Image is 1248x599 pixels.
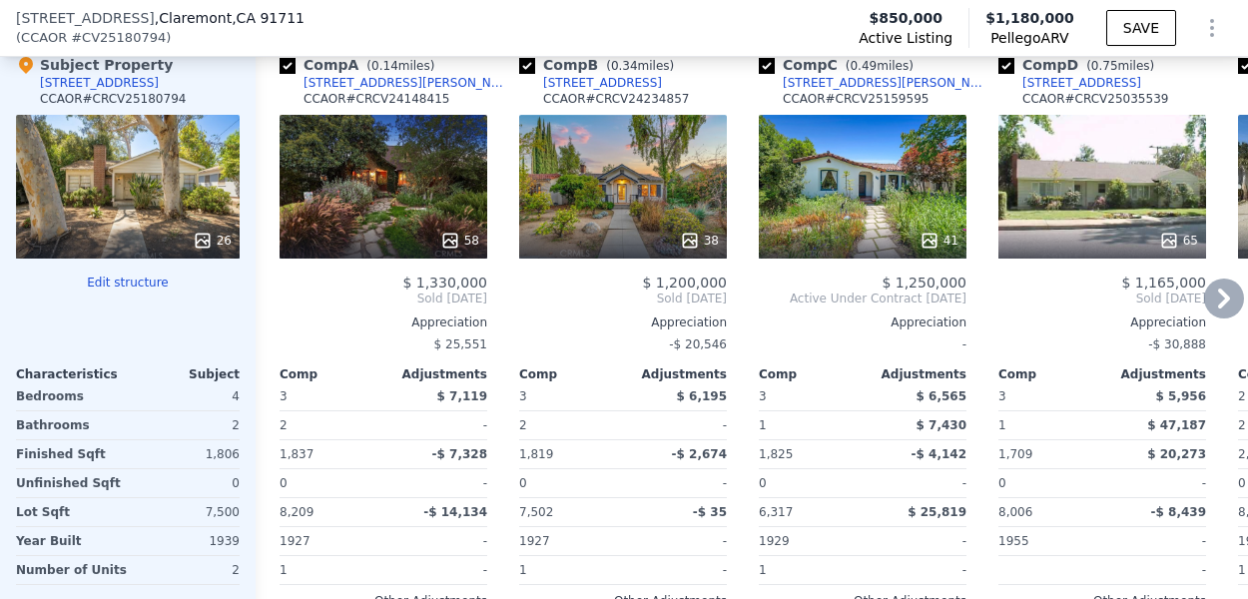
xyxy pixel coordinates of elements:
span: # CV25180794 [71,28,166,48]
div: Comp [280,366,383,382]
div: 0 [132,469,240,497]
div: 1 [759,411,859,439]
div: 2 [280,411,379,439]
div: 1,806 [132,440,240,468]
span: 0 [998,476,1006,490]
span: 7,502 [519,505,553,519]
button: Edit structure [16,275,240,291]
span: Active Under Contract [DATE] [759,291,966,306]
span: 0 [759,476,767,490]
div: Year Built [16,527,124,555]
a: [STREET_ADDRESS][PERSON_NAME] [759,75,990,91]
div: 65 [1159,231,1198,251]
div: Adjustments [863,366,966,382]
span: $850,000 [869,8,942,28]
span: -$ 8,439 [1151,505,1206,519]
div: 1 [519,556,619,584]
div: Appreciation [280,314,487,330]
span: -$ 4,142 [912,447,966,461]
span: 1,709 [998,447,1032,461]
div: - [627,556,727,584]
span: $ 47,187 [1147,418,1206,432]
span: -$ 35 [693,505,727,519]
span: $ 6,195 [677,389,727,403]
div: Subject Property [16,55,173,75]
div: Comp C [759,55,922,75]
span: $ 1,165,000 [1121,275,1206,291]
div: Bathrooms [16,411,124,439]
div: Adjustments [1102,366,1206,382]
div: - [387,469,487,497]
span: 3 [280,389,288,403]
span: ( miles) [1078,59,1162,73]
span: Pellego ARV [985,28,1074,48]
span: Active Listing [859,28,952,48]
span: 6,317 [759,505,793,519]
div: 41 [920,231,958,251]
div: Bedrooms [16,382,124,410]
div: ( ) [16,28,171,48]
span: -$ 7,328 [432,447,487,461]
span: -$ 20,546 [669,337,727,351]
div: Comp [998,366,1102,382]
span: Sold [DATE] [519,291,727,306]
div: Comp A [280,55,442,75]
span: ( miles) [358,59,442,73]
div: Adjustments [623,366,727,382]
span: 3 [759,389,767,403]
div: Comp [759,366,863,382]
div: [STREET_ADDRESS] [40,75,159,91]
span: CCAOR [21,28,67,48]
div: Unfinished Sqft [16,469,124,497]
div: CCAOR # CRCV24148415 [304,91,449,107]
div: Characteristics [16,366,128,382]
div: Number of Units [16,556,127,584]
span: $1,180,000 [985,10,1074,26]
span: $ 7,430 [917,418,966,432]
button: Show Options [1192,8,1232,48]
div: CCAOR # CRCV25035539 [1022,91,1168,107]
span: $ 1,200,000 [642,275,727,291]
span: $ 5,956 [1156,389,1206,403]
div: 2 [132,411,240,439]
span: $ 7,119 [437,389,487,403]
span: $ 20,273 [1147,447,1206,461]
div: 1 [280,556,379,584]
a: [STREET_ADDRESS][PERSON_NAME] [280,75,511,91]
span: , Claremont [155,8,305,28]
div: 7,500 [132,498,240,526]
div: [STREET_ADDRESS][PERSON_NAME] [304,75,511,91]
span: 0.34 [611,59,638,73]
a: [STREET_ADDRESS] [519,75,662,91]
div: - [867,469,966,497]
span: 1,837 [280,447,313,461]
span: 1,819 [519,447,553,461]
div: - [1106,527,1206,555]
span: -$ 2,674 [672,447,727,461]
div: 1927 [519,527,619,555]
span: $ 25,819 [908,505,966,519]
div: Finished Sqft [16,440,124,468]
div: Comp D [998,55,1162,75]
span: -$ 14,134 [423,505,487,519]
span: $ 1,250,000 [882,275,966,291]
div: 2 [135,556,240,584]
div: [STREET_ADDRESS][PERSON_NAME] [783,75,990,91]
div: 1 [759,556,859,584]
span: 0 [280,476,288,490]
span: [STREET_ADDRESS] [16,8,155,28]
span: Sold [DATE] [998,291,1206,306]
div: Lot Sqft [16,498,124,526]
div: 26 [193,231,232,251]
div: Comp B [519,55,682,75]
div: 1927 [280,527,379,555]
div: - [627,411,727,439]
button: SAVE [1106,10,1176,46]
span: , CA 91711 [232,10,305,26]
a: [STREET_ADDRESS] [998,75,1141,91]
div: - [627,527,727,555]
span: 8,209 [280,505,313,519]
span: $ 25,551 [434,337,487,351]
div: 1955 [998,527,1098,555]
div: 1929 [759,527,859,555]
